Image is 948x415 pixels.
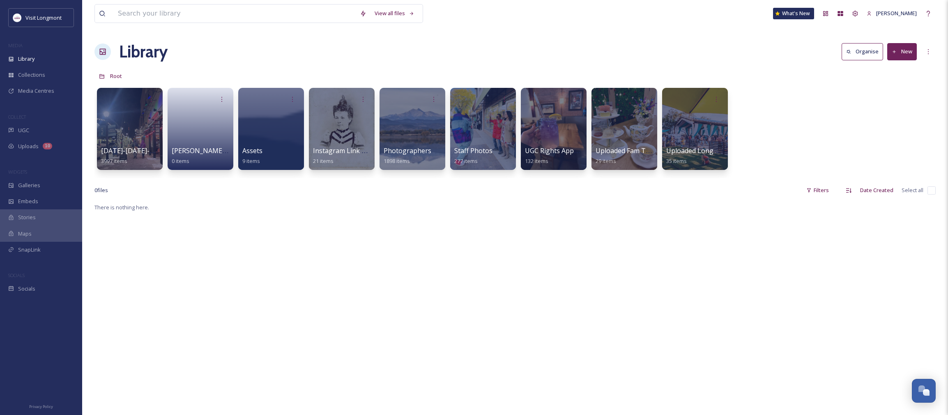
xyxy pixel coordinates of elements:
span: Privacy Policy [29,404,53,409]
a: What's New [773,8,814,19]
input: Search your library [114,5,356,23]
span: 35 items [666,157,687,165]
span: Media Centres [18,87,54,95]
a: [PERSON_NAME] [863,5,921,21]
button: New [887,43,917,60]
a: Root [110,71,122,81]
span: SOCIALS [8,272,25,278]
span: UGC Rights Approved Content [525,146,618,155]
span: Embeds [18,197,38,205]
div: Filters [802,182,833,198]
a: Library [119,39,168,64]
a: UGC Rights Approved Content132 items [525,147,618,165]
span: 21 items [313,157,334,165]
span: Library [18,55,35,63]
span: Root [110,72,122,80]
span: Photographers [384,146,431,155]
a: [PERSON_NAME] Collective0 items [172,147,255,165]
span: [DATE]-[DATE]-ugc-rights-approved [101,146,214,155]
span: Maps [18,230,32,238]
span: [PERSON_NAME] Collective [172,146,255,155]
a: View all files [370,5,419,21]
span: Galleries [18,181,40,189]
span: Socials [18,285,35,293]
span: There is nothing here. [94,204,149,211]
button: Organise [842,43,883,60]
span: 29 items [596,157,616,165]
span: 0 file s [94,186,108,194]
span: COLLECT [8,114,26,120]
span: 1898 items [384,157,410,165]
a: Staff Photos277 items [454,147,492,165]
a: Assets9 items [242,147,262,165]
span: Visit Longmont [25,14,62,21]
span: Uploads [18,142,39,150]
span: Staff Photos [454,146,492,155]
span: 277 items [454,157,478,165]
span: 132 items [525,157,548,165]
span: WIDGETS [8,169,27,175]
a: [DATE]-[DATE]-ugc-rights-approved3997 items [101,147,214,165]
div: 10 [43,143,52,149]
a: Privacy Policy [29,401,53,411]
span: 0 items [172,157,189,165]
button: Open Chat [912,379,936,403]
span: 9 items [242,157,260,165]
a: Photographers1898 items [384,147,431,165]
span: UGC [18,126,29,134]
span: 3997 items [101,157,127,165]
span: Select all [902,186,923,194]
span: SnapLink [18,246,41,254]
span: [PERSON_NAME] [876,9,917,17]
a: Uploaded Fam Tour Photos29 items [596,147,681,165]
a: Instagram Link Tree21 items [313,147,376,165]
span: Uploaded Longmont Photos [666,146,754,155]
span: Stories [18,213,36,221]
span: Uploaded Fam Tour Photos [596,146,681,155]
span: Instagram Link Tree [313,146,376,155]
img: longmont.jpg [13,14,21,22]
span: Collections [18,71,45,79]
a: Uploaded Longmont Photos35 items [666,147,754,165]
span: Assets [242,146,262,155]
span: MEDIA [8,42,23,48]
div: Date Created [856,182,897,198]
